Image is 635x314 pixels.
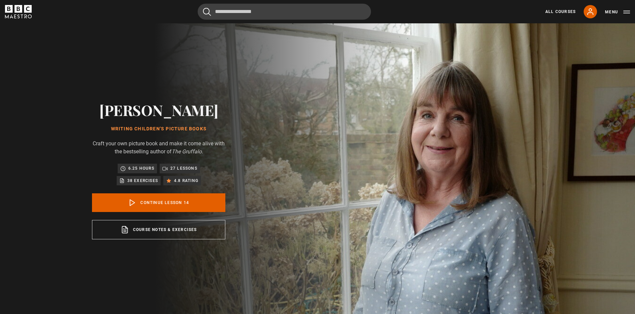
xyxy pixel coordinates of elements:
[128,165,154,172] p: 6.25 hours
[170,165,197,172] p: 27 lessons
[5,5,32,18] svg: BBC Maestro
[198,4,371,20] input: Search
[92,140,225,156] p: Craft your own picture book and make it come alive with the bestselling author of .
[172,148,202,155] i: The Gruffalo
[127,177,158,184] p: 38 exercises
[92,126,225,132] h1: Writing Children's Picture Books
[92,220,225,239] a: Course notes & exercises
[174,177,198,184] p: 4.8 rating
[203,8,211,16] button: Submit the search query
[545,9,576,15] a: All Courses
[92,193,225,212] a: Continue lesson 14
[605,9,630,15] button: Toggle navigation
[92,101,225,118] h2: [PERSON_NAME]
